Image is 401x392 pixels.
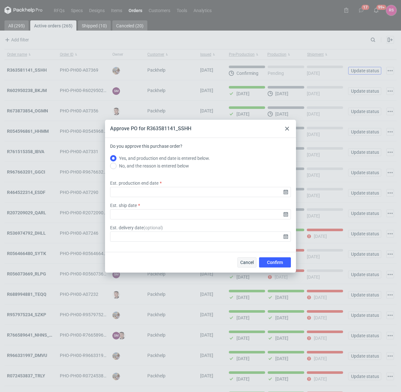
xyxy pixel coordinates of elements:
[110,125,191,132] div: Approve PO for R363581141_SSHH
[259,257,291,267] button: Confirm
[237,257,257,267] button: Cancel
[144,225,163,230] span: ( optional )
[267,260,283,265] span: Confirm
[110,143,182,154] label: Do you approve this purchase order?
[110,202,137,209] label: Est. ship date
[110,180,158,186] label: Est. production end date
[110,225,163,231] label: Est. delivery date
[240,260,254,265] span: Cancel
